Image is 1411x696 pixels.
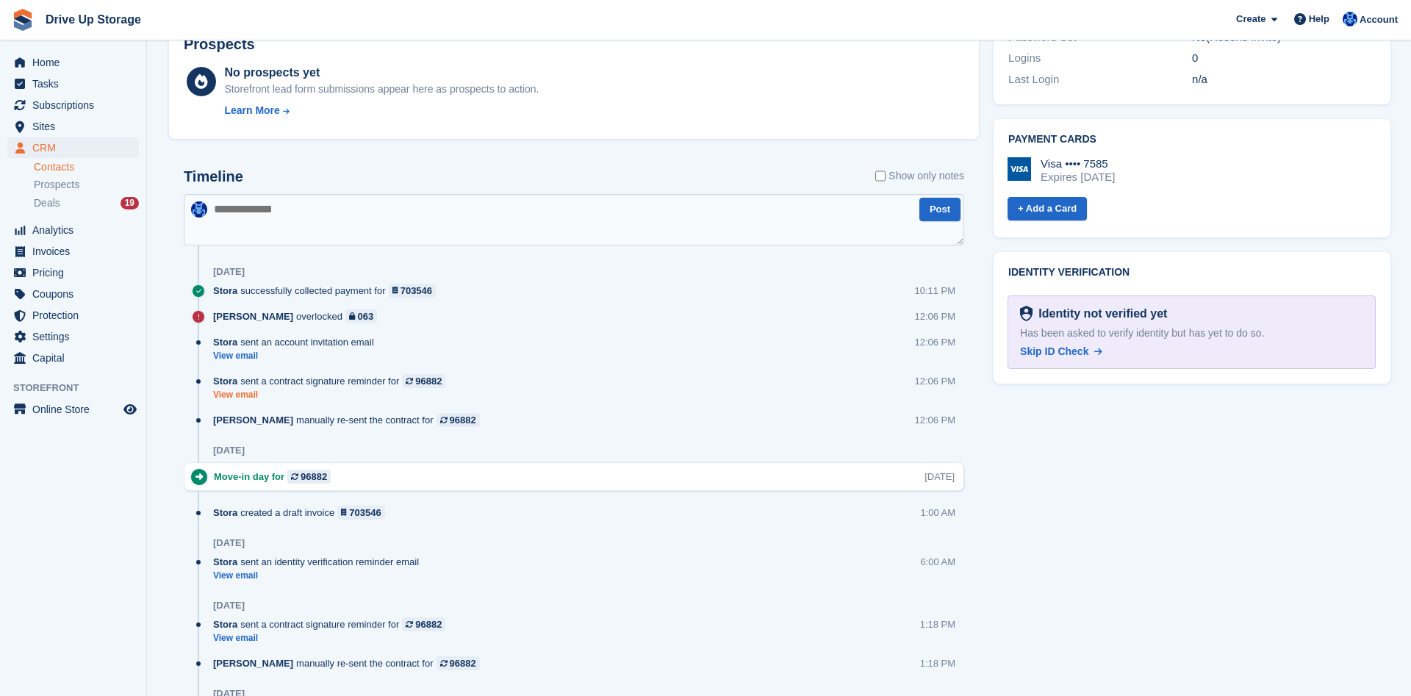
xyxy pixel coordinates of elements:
a: 703546 [389,284,437,298]
div: Storefront lead form submissions appear here as prospects to action. [224,82,539,97]
span: Deals [34,196,60,210]
img: Visa Logo [1008,157,1031,181]
h2: Identity verification [1008,267,1376,279]
a: menu [7,137,139,158]
a: + Add a Card [1008,197,1087,221]
a: 703546 [337,506,385,520]
a: View email [213,389,453,401]
div: Logins [1008,50,1192,67]
div: sent a contract signature reminder for [213,374,453,388]
label: Show only notes [875,168,964,184]
span: Create [1236,12,1265,26]
div: 96882 [415,617,442,631]
span: Stora [213,284,237,298]
div: [DATE] [213,537,245,549]
div: 063 [358,309,374,323]
div: 12:06 PM [914,413,955,427]
div: 1:00 AM [920,506,955,520]
span: Prospects [34,178,79,192]
a: Drive Up Storage [40,7,147,32]
span: Online Store [32,399,121,420]
img: Widnes Team [191,201,207,218]
h2: Timeline [184,168,243,185]
div: manually re-sent the contract for [213,656,487,670]
div: [DATE] [213,445,245,456]
a: Deals 19 [34,195,139,211]
div: 6:00 AM [920,555,955,569]
a: menu [7,52,139,73]
span: Sites [32,116,121,137]
span: Home [32,52,121,73]
div: sent an identity verification reminder email [213,555,426,569]
div: Visa •••• 7585 [1041,157,1115,171]
div: 703546 [349,506,381,520]
a: menu [7,399,139,420]
a: Resend Invite [1210,31,1277,43]
span: ( ) [1206,31,1281,43]
div: created a draft invoice [213,506,392,520]
div: [DATE] [213,266,245,278]
div: n/a [1192,71,1376,88]
a: 96882 [437,656,480,670]
a: Contacts [34,160,139,174]
a: Prospects [34,177,139,193]
span: Account [1360,12,1398,27]
div: 12:06 PM [914,374,955,388]
div: 12:06 PM [914,335,955,349]
h2: Payment cards [1008,134,1376,146]
span: Subscriptions [32,95,121,115]
div: Expires [DATE] [1041,171,1115,184]
span: Pricing [32,262,121,283]
a: menu [7,220,139,240]
a: 063 [345,309,377,323]
div: Identity not verified yet [1033,305,1167,323]
span: Help [1309,12,1329,26]
div: 1:18 PM [920,617,955,631]
div: manually re-sent the contract for [213,413,487,427]
a: menu [7,116,139,137]
a: menu [7,326,139,347]
a: 96882 [437,413,480,427]
a: View email [213,570,426,582]
a: 96882 [402,374,445,388]
div: 96882 [415,374,442,388]
div: [DATE] [213,600,245,611]
span: [PERSON_NAME] [213,656,293,670]
span: Skip ID Check [1020,345,1088,357]
div: sent an account invitation email [213,335,381,349]
a: menu [7,305,139,326]
button: Post [919,198,961,222]
div: 1:18 PM [920,656,955,670]
span: Tasks [32,73,121,94]
a: menu [7,95,139,115]
div: overlocked [213,309,384,323]
span: Protection [32,305,121,326]
span: Capital [32,348,121,368]
div: successfully collected payment for [213,284,443,298]
a: menu [7,284,139,304]
a: menu [7,262,139,283]
span: Stora [213,506,237,520]
div: 12:06 PM [914,309,955,323]
a: Preview store [121,401,139,418]
a: 96882 [287,470,331,484]
div: 96882 [450,413,476,427]
a: View email [213,632,453,645]
a: menu [7,73,139,94]
img: Identity Verification Ready [1020,306,1033,322]
h2: Prospects [184,36,255,53]
img: stora-icon-8386f47178a22dfd0bd8f6a31ec36ba5ce8667c1dd55bd0f319d3a0aa187defe.svg [12,9,34,31]
span: Storefront [13,381,146,395]
div: [DATE] [924,470,955,484]
div: 0 [1192,50,1376,67]
span: Stora [213,555,237,569]
a: Learn More [224,103,539,118]
div: 96882 [301,470,327,484]
a: View email [213,350,381,362]
input: Show only notes [875,168,886,184]
a: Skip ID Check [1020,344,1102,359]
a: menu [7,348,139,368]
div: Last Login [1008,71,1192,88]
a: menu [7,241,139,262]
span: Settings [32,326,121,347]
